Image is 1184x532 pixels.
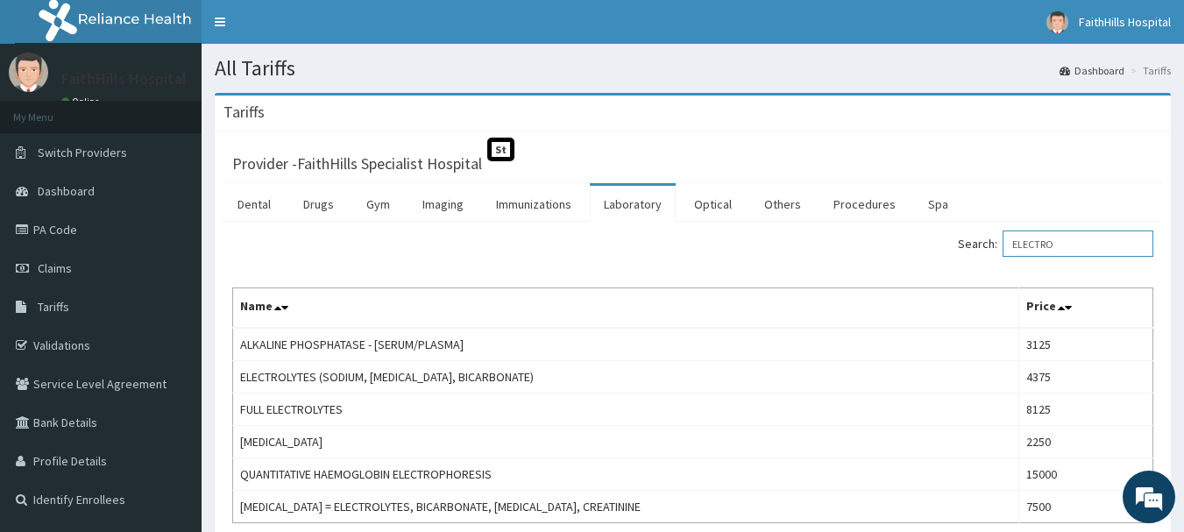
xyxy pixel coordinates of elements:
h1: All Tariffs [215,57,1171,80]
span: Switch Providers [38,145,127,160]
td: 4375 [1018,361,1152,394]
a: Others [750,186,815,223]
label: Search: [958,231,1153,257]
a: Online [61,96,103,108]
a: Dental [223,186,285,223]
a: Gym [352,186,404,223]
input: Search: [1003,231,1153,257]
textarea: Type your message and hit 'Enter' [9,350,334,411]
a: Immunizations [482,186,585,223]
img: d_794563401_company_1708531726252_794563401 [32,88,71,131]
td: 7500 [1018,491,1152,523]
span: We're online! [102,156,242,333]
td: ELECTROLYTES (SODIUM, [MEDICAL_DATA], BICARBONATE) [233,361,1019,394]
div: Chat with us now [91,98,294,121]
li: Tariffs [1126,63,1171,78]
td: 2250 [1018,426,1152,458]
span: St [487,138,514,161]
span: FaithHills Hospital [1079,14,1171,30]
img: User Image [9,53,48,92]
th: Price [1018,288,1152,329]
a: Optical [680,186,746,223]
span: Dashboard [38,183,95,199]
td: [MEDICAL_DATA] = ELECTROLYTES, BICARBONATE, [MEDICAL_DATA], CREATININE [233,491,1019,523]
a: Procedures [819,186,910,223]
h3: Provider - FaithHills Specialist Hospital [232,156,482,172]
div: Minimize live chat window [287,9,330,51]
a: Imaging [408,186,478,223]
a: Spa [914,186,962,223]
th: Name [233,288,1019,329]
a: Laboratory [590,186,676,223]
a: Dashboard [1060,63,1124,78]
td: FULL ELECTROLYTES [233,394,1019,426]
img: User Image [1046,11,1068,33]
td: 3125 [1018,328,1152,361]
td: 15000 [1018,458,1152,491]
td: QUANTITATIVE HAEMOGLOBIN ELECTROPHORESIS [233,458,1019,491]
td: [MEDICAL_DATA] [233,426,1019,458]
h3: Tariffs [223,104,265,120]
p: FaithHills Hospital [61,71,187,87]
td: ALKALINE PHOSPHATASE - [SERUM/PLASMA] [233,328,1019,361]
td: 8125 [1018,394,1152,426]
span: Tariffs [38,299,69,315]
a: Drugs [289,186,348,223]
span: Claims [38,260,72,276]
